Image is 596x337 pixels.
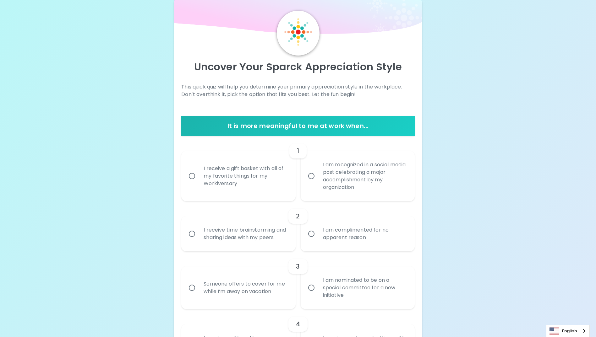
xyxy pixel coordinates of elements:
div: I receive time brainstorming and sharing ideas with my peers [199,219,292,249]
h6: 3 [296,261,300,271]
h6: It is more meaningful to me at work when... [184,121,412,131]
div: I am nominated to be on a special committee for a new initiative [318,269,411,307]
div: Language [546,325,590,337]
div: I receive a gift basket with all of my favorite things for my Workiversary [199,157,292,195]
h6: 4 [296,319,300,329]
img: Sparck Logo [284,18,312,46]
div: choice-group-check [181,251,414,309]
div: Someone offers to cover for me while I’m away on vacation [199,273,292,303]
p: This quick quiz will help you determine your primary appreciation style in the workplace. Don’t o... [181,83,414,98]
h6: 1 [297,146,299,156]
a: English [546,325,589,337]
div: choice-group-check [181,136,414,201]
div: I am recognized in a social media post celebrating a major accomplishment by my organization [318,153,411,199]
h6: 2 [296,211,300,221]
p: Uncover Your Sparck Appreciation Style [181,61,414,73]
aside: Language selected: English [546,325,590,337]
div: choice-group-check [181,201,414,251]
div: I am complimented for no apparent reason [318,219,411,249]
